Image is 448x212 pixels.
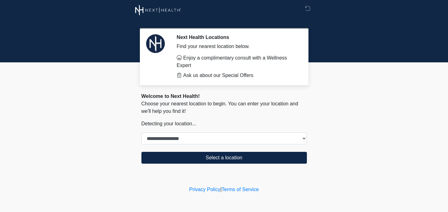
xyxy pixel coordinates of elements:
button: Select a location [141,152,307,164]
div: Welcome to Next Health! [141,93,307,100]
div: Find your nearest location below. [177,43,298,50]
h2: Next Health Locations [177,34,298,40]
span: Detecting your location... [141,121,196,126]
li: Ask us about our Special Offers [177,72,298,79]
a: | [220,187,222,192]
a: Terms of Service [222,187,259,192]
li: Enjoy a complimentary consult with a Wellness Expert [177,54,298,69]
img: Agent Avatar [146,34,165,53]
a: Privacy Policy [189,187,220,192]
span: Choose your nearest location to begin. You can enter your location and we'll help you find it! [141,101,298,114]
img: Next Health Wellness Logo [135,5,181,16]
